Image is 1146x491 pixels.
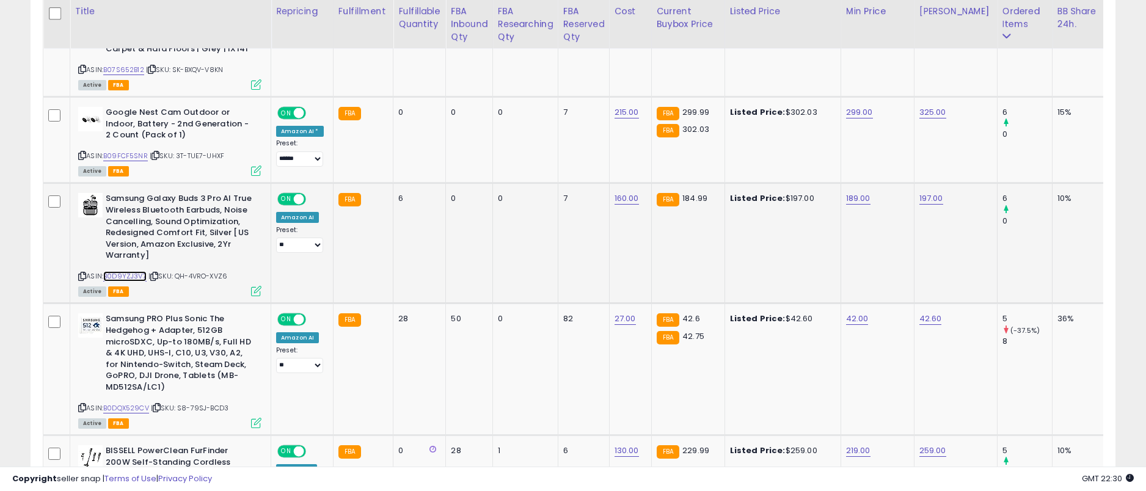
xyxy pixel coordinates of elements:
[563,107,600,118] div: 7
[682,123,709,135] span: 302.03
[657,107,679,120] small: FBA
[78,193,261,295] div: ASIN:
[276,139,324,167] div: Preset:
[1057,107,1098,118] div: 15%
[657,313,679,327] small: FBA
[1057,445,1098,456] div: 10%
[563,445,600,456] div: 6
[919,192,943,205] a: 197.00
[276,332,319,343] div: Amazon AI
[108,286,129,297] span: FBA
[106,193,254,264] b: Samsung Galaxy Buds 3 Pro AI True Wireless Bluetooth Earbuds, Noise Cancelling, Sound Optimizatio...
[108,166,129,176] span: FBA
[730,445,786,456] b: Listed Price:
[498,5,553,43] div: FBA Researching Qty
[451,5,487,43] div: FBA inbound Qty
[730,107,831,118] div: $302.03
[563,313,600,324] div: 82
[657,193,679,206] small: FBA
[1057,193,1098,204] div: 10%
[730,106,786,118] b: Listed Price:
[919,5,992,18] div: [PERSON_NAME]
[730,445,831,456] div: $259.00
[304,446,324,457] span: OFF
[78,107,103,131] img: 21LCzKiL2kL._SL40_.jpg
[12,473,57,484] strong: Copyright
[279,446,294,457] span: ON
[398,5,440,31] div: Fulfillable Quantity
[338,107,361,120] small: FBA
[730,192,786,204] b: Listed Price:
[657,445,679,459] small: FBA
[498,107,549,118] div: 0
[730,313,831,324] div: $42.60
[151,403,228,413] span: | SKU: S8-79SJ-BCD3
[279,108,294,118] span: ON
[279,315,294,325] span: ON
[730,5,836,18] div: Listed Price
[498,445,549,456] div: 1
[615,106,639,118] a: 215.00
[158,473,212,484] a: Privacy Policy
[398,107,436,118] div: 0
[1082,473,1134,484] span: 2025-10-13 22:30 GMT
[103,403,149,413] a: B0DQX529CV
[919,313,942,325] a: 42.60
[108,80,129,90] span: FBA
[615,445,639,457] a: 130.00
[304,108,324,118] span: OFF
[657,124,679,137] small: FBA
[682,106,709,118] span: 299.99
[615,313,636,325] a: 27.00
[1002,5,1047,31] div: Ordered Items
[338,5,388,18] div: Fulfillment
[148,271,227,281] span: | SKU: QH-4VRO-XVZ6
[846,5,909,18] div: Min Price
[78,313,261,427] div: ASIN:
[104,473,156,484] a: Terms of Use
[846,192,870,205] a: 189.00
[919,106,946,118] a: 325.00
[1002,193,1052,204] div: 6
[498,313,549,324] div: 0
[682,192,707,204] span: 184.99
[78,80,106,90] span: All listings currently available for purchase on Amazon
[75,5,266,18] div: Title
[398,193,436,204] div: 6
[730,193,831,204] div: $197.00
[451,107,483,118] div: 0
[276,226,324,253] div: Preset:
[12,473,212,485] div: seller snap | |
[682,445,709,456] span: 229.99
[1010,326,1040,335] small: (-37.5%)
[398,445,436,456] div: 0
[103,151,148,161] a: B09FCF5SNR
[1002,336,1052,347] div: 8
[846,106,873,118] a: 299.00
[563,193,600,204] div: 7
[846,445,870,457] a: 219.00
[682,330,704,342] span: 42.75
[106,107,254,144] b: Google Nest Cam Outdoor or Indoor, Battery - 2nd Generation - 2 Count (Pack of 1)
[150,151,224,161] span: | SKU: 3T-TUE7-UHXF
[398,313,436,324] div: 28
[451,445,483,456] div: 28
[78,313,103,338] img: 41mPETo2eIL._SL40_.jpg
[1002,216,1052,227] div: 0
[146,65,223,75] span: | SKU: SK-BXQV-V8KN
[451,193,483,204] div: 0
[1002,313,1052,324] div: 5
[1002,107,1052,118] div: 6
[78,107,261,175] div: ASIN:
[338,445,361,459] small: FBA
[451,313,483,324] div: 50
[276,346,324,374] div: Preset:
[103,65,144,75] a: B07S652B12
[304,315,324,325] span: OFF
[304,194,324,205] span: OFF
[78,193,103,217] img: 413kP+TefdL._SL40_.jpg
[106,313,254,396] b: Samsung PRO Plus Sonic The Hedgehog + Adapter, 512GB microSDXC, Up-to 180MB/s, Full HD & 4K UHD, ...
[615,5,646,18] div: Cost
[338,193,361,206] small: FBA
[1002,445,1052,456] div: 5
